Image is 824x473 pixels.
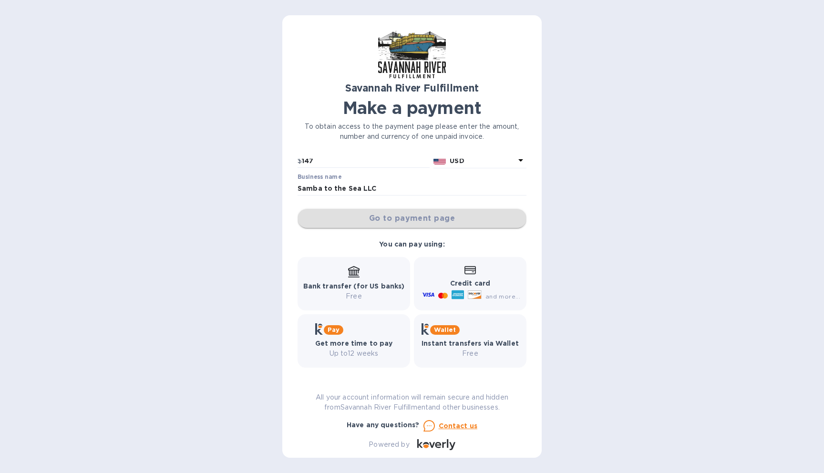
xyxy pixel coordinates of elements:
b: Instant transfers via Wallet [422,339,519,347]
p: Powered by [369,440,409,450]
b: You can pay using: [379,240,444,248]
input: 0.00 [302,154,430,168]
b: Get more time to pay [315,339,393,347]
b: Bank transfer (for US banks) [303,282,405,290]
u: Contact us [439,422,478,430]
p: Free [303,291,405,301]
b: Pay [328,326,340,333]
img: USD [433,158,446,165]
b: USD [450,157,464,165]
h1: Make a payment [298,98,526,118]
label: Business name [298,175,341,180]
p: $ [298,156,302,166]
span: and more... [485,293,520,300]
input: Enter business name [298,181,526,195]
p: Free [422,349,519,359]
p: Up to 12 weeks [315,349,393,359]
b: Credit card [450,279,490,287]
b: Wallet [434,326,456,333]
p: All your account information will remain secure and hidden from Savannah River Fulfillment and ot... [298,392,526,412]
b: Have any questions? [347,421,420,429]
p: To obtain access to the payment page please enter the amount, number and currency of one unpaid i... [298,122,526,142]
b: Savannah River Fulfillment [345,82,479,94]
